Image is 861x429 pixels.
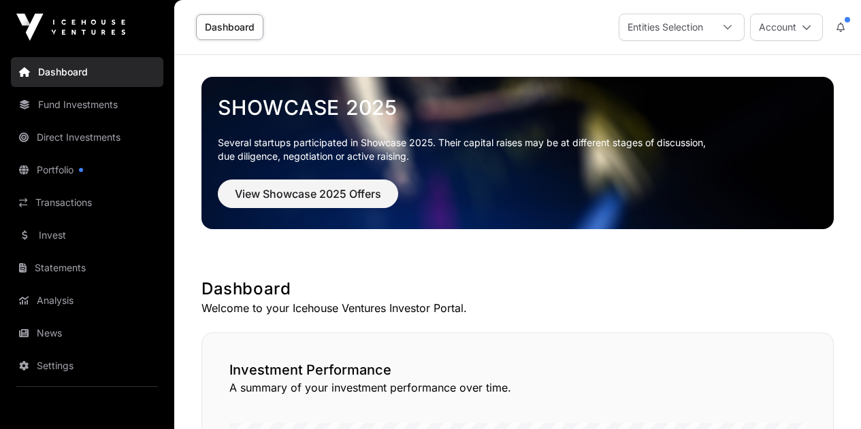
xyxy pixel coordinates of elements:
[11,188,163,218] a: Transactions
[229,360,806,379] h2: Investment Performance
[201,278,834,300] h1: Dashboard
[235,186,381,202] span: View Showcase 2025 Offers
[11,220,163,250] a: Invest
[16,14,125,41] img: Icehouse Ventures Logo
[196,14,263,40] a: Dashboard
[11,318,163,348] a: News
[11,286,163,315] a: Analysis
[11,90,163,120] a: Fund Investments
[11,155,163,185] a: Portfolio
[201,77,834,229] img: Showcase 2025
[229,379,806,396] p: A summary of your investment performance over time.
[11,57,163,87] a: Dashboard
[218,179,398,208] button: View Showcase 2025 Offers
[218,95,817,120] a: Showcase 2025
[11,253,163,283] a: Statements
[201,300,834,316] p: Welcome to your Icehouse Ventures Investor Portal.
[218,136,817,163] p: Several startups participated in Showcase 2025. Their capital raises may be at different stages o...
[11,122,163,152] a: Direct Investments
[218,193,398,207] a: View Showcase 2025 Offers
[619,14,711,40] div: Entities Selection
[750,14,823,41] button: Account
[11,351,163,381] a: Settings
